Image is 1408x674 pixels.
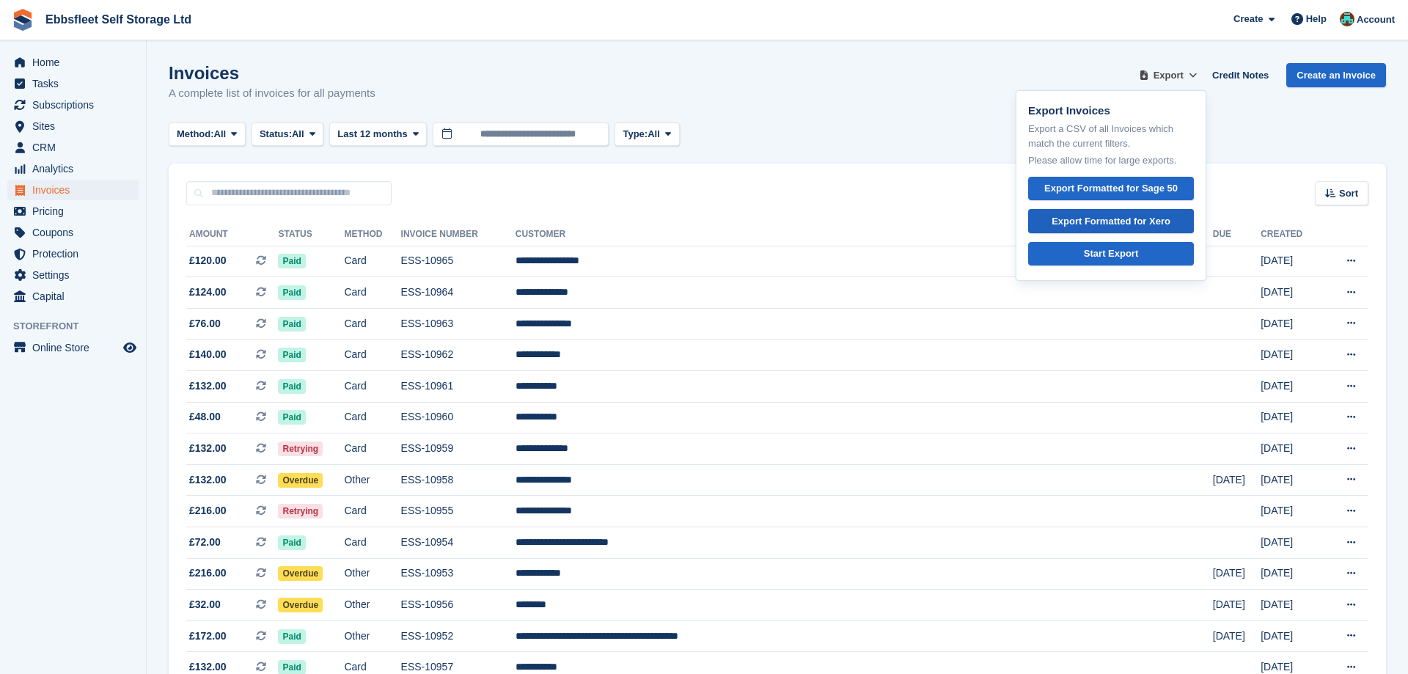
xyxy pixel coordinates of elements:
[278,535,305,550] span: Paid
[278,285,305,300] span: Paid
[32,222,120,243] span: Coupons
[278,348,305,362] span: Paid
[401,340,516,371] td: ESS-10962
[516,223,1213,246] th: Customer
[1261,590,1323,621] td: [DATE]
[7,52,139,73] a: menu
[344,340,400,371] td: Card
[1261,527,1323,559] td: [DATE]
[1206,63,1275,87] a: Credit Notes
[189,503,227,519] span: £216.00
[189,409,221,425] span: £48.00
[1084,246,1138,261] div: Start Export
[278,598,323,612] span: Overdue
[121,339,139,356] a: Preview store
[1306,12,1327,26] span: Help
[32,243,120,264] span: Protection
[278,504,323,519] span: Retrying
[189,378,227,394] span: £132.00
[278,629,305,644] span: Paid
[1213,620,1261,652] td: [DATE]
[189,347,227,362] span: £140.00
[401,590,516,621] td: ESS-10956
[189,629,227,644] span: £172.00
[1052,214,1170,229] div: Export Formatted for Xero
[1286,63,1386,87] a: Create an Invoice
[260,127,292,142] span: Status:
[169,122,246,147] button: Method: All
[1261,340,1323,371] td: [DATE]
[278,566,323,581] span: Overdue
[7,243,139,264] a: menu
[32,337,120,358] span: Online Store
[7,73,139,94] a: menu
[32,180,120,200] span: Invoices
[401,527,516,559] td: ESS-10954
[7,116,139,136] a: menu
[32,116,120,136] span: Sites
[1028,242,1194,266] a: Start Export
[1261,433,1323,465] td: [DATE]
[344,496,400,527] td: Card
[401,620,516,652] td: ESS-10952
[344,277,400,309] td: Card
[1213,590,1261,621] td: [DATE]
[615,122,679,147] button: Type: All
[1261,464,1323,496] td: [DATE]
[401,558,516,590] td: ESS-10953
[186,223,278,246] th: Amount
[401,433,516,465] td: ESS-10959
[7,286,139,307] a: menu
[401,496,516,527] td: ESS-10955
[169,63,375,83] h1: Invoices
[32,73,120,94] span: Tasks
[401,223,516,246] th: Invoice Number
[189,285,227,300] span: £124.00
[13,319,146,334] span: Storefront
[1028,177,1194,201] a: Export Formatted for Sage 50
[623,127,648,142] span: Type:
[1213,464,1261,496] td: [DATE]
[344,558,400,590] td: Other
[1339,186,1358,201] span: Sort
[344,246,400,277] td: Card
[1028,209,1194,233] a: Export Formatted for Xero
[177,127,214,142] span: Method:
[278,379,305,394] span: Paid
[401,371,516,403] td: ESS-10961
[344,308,400,340] td: Card
[7,95,139,115] a: menu
[401,246,516,277] td: ESS-10965
[1261,246,1323,277] td: [DATE]
[32,158,120,179] span: Analytics
[401,402,516,433] td: ESS-10960
[189,597,221,612] span: £32.00
[252,122,323,147] button: Status: All
[189,253,227,268] span: £120.00
[32,137,120,158] span: CRM
[1261,223,1323,246] th: Created
[337,127,407,142] span: Last 12 months
[214,127,227,142] span: All
[401,277,516,309] td: ESS-10964
[12,9,34,31] img: stora-icon-8386f47178a22dfd0bd8f6a31ec36ba5ce8667c1dd55bd0f319d3a0aa187defe.svg
[32,265,120,285] span: Settings
[344,433,400,465] td: Card
[1213,223,1261,246] th: Due
[1233,12,1263,26] span: Create
[344,371,400,403] td: Card
[32,52,120,73] span: Home
[648,127,660,142] span: All
[1261,277,1323,309] td: [DATE]
[292,127,304,142] span: All
[344,527,400,559] td: Card
[1261,402,1323,433] td: [DATE]
[278,473,323,488] span: Overdue
[189,535,221,550] span: £72.00
[7,158,139,179] a: menu
[344,402,400,433] td: Card
[189,316,221,331] span: £76.00
[1261,496,1323,527] td: [DATE]
[401,308,516,340] td: ESS-10963
[1213,558,1261,590] td: [DATE]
